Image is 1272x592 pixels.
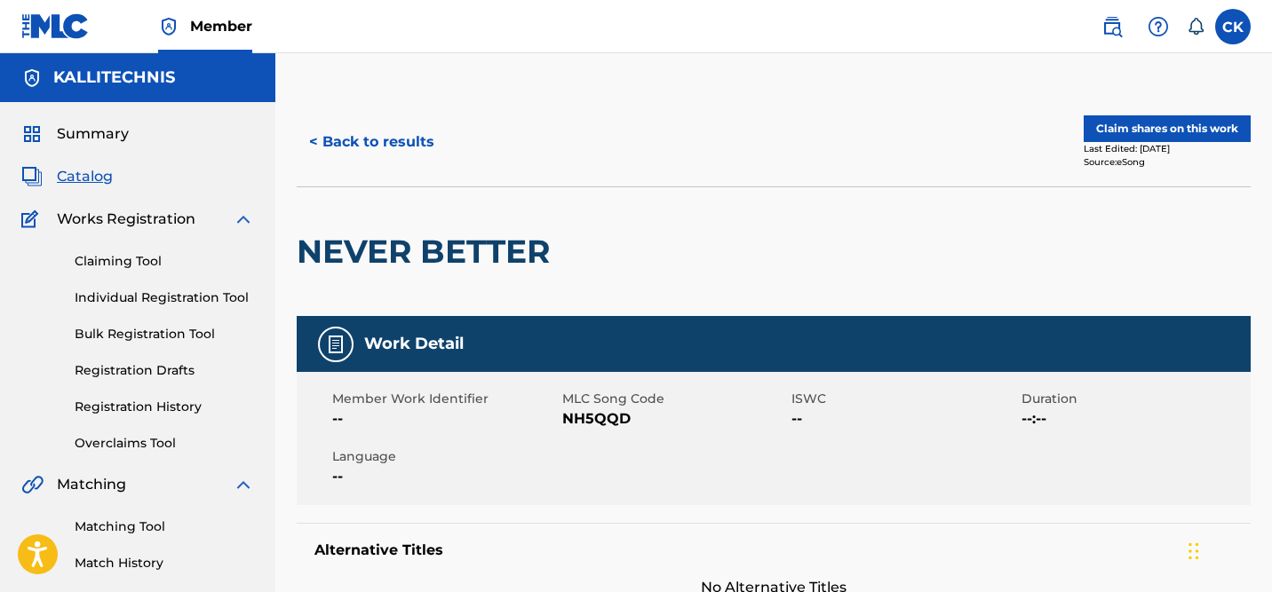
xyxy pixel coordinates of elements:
[1022,408,1247,430] span: --:--
[75,252,254,271] a: Claiming Tool
[75,325,254,343] a: Bulk Registration Tool
[57,209,195,230] span: Works Registration
[190,16,252,36] span: Member
[158,16,179,37] img: Top Rightsholder
[57,166,113,187] span: Catalog
[562,390,788,408] span: MLC Song Code
[1084,115,1251,142] button: Claim shares on this work
[21,67,43,89] img: Accounts
[75,288,254,307] a: Individual Registration Tool
[297,120,447,164] button: < Back to results
[1084,155,1251,169] div: Source: eSong
[21,166,43,187] img: Catalog
[75,398,254,416] a: Registration History
[1022,390,1247,408] span: Duration
[21,166,113,187] a: CatalogCatalog
[314,541,1233,559] h5: Alternative Titles
[21,474,44,495] img: Matching
[1101,16,1123,37] img: search
[21,123,43,145] img: Summary
[1141,9,1176,44] div: Help
[75,361,254,380] a: Registration Drafts
[332,447,558,466] span: Language
[1189,525,1199,578] div: Drag
[53,67,175,88] h5: KALLITECHNIS
[1183,507,1272,592] iframe: Chat Widget
[1215,9,1251,44] div: User Menu
[233,209,254,230] img: expand
[297,232,559,272] h2: NEVER BETTER
[1222,359,1272,501] iframe: Resource Center
[332,466,558,487] span: --
[21,123,129,145] a: SummarySummary
[57,123,129,145] span: Summary
[57,474,126,495] span: Matching
[1094,9,1130,44] a: Public Search
[325,334,346,355] img: Work Detail
[791,408,1017,430] span: --
[233,474,254,495] img: expand
[1148,16,1169,37] img: help
[1187,18,1204,36] div: Notifications
[791,390,1017,408] span: ISWC
[75,554,254,572] a: Match History
[21,13,90,39] img: MLC Logo
[75,434,254,453] a: Overclaims Tool
[1084,142,1251,155] div: Last Edited: [DATE]
[562,408,788,430] span: NH5QQD
[75,517,254,536] a: Matching Tool
[364,334,464,354] h5: Work Detail
[332,408,558,430] span: --
[21,209,44,230] img: Works Registration
[332,390,558,408] span: Member Work Identifier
